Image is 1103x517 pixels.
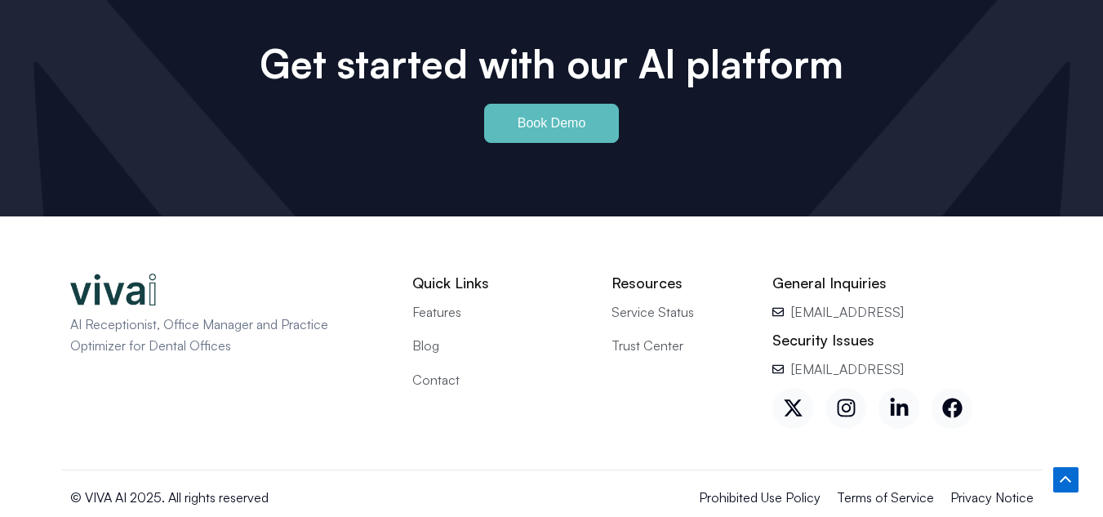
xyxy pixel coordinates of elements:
a: Privacy Notice [950,487,1034,508]
h2: Resources [612,274,748,292]
h2: Quick Links [412,274,587,292]
a: Book Demo [484,104,620,143]
h2: Security Issues [772,331,1033,350]
h2: General Inquiries [772,274,1033,292]
span: Book Demo [518,117,586,130]
a: Prohibited Use Policy [699,487,821,508]
span: Contact [412,369,460,390]
span: Blog [412,335,439,356]
a: Blog [412,335,587,356]
span: Features [412,301,461,323]
p: © VIVA AI 2025. All rights reserved [70,487,493,508]
a: [EMAIL_ADDRESS] [772,359,1033,380]
span: Service Status [612,301,694,323]
a: Features [412,301,587,323]
h2: Get started with our Al platform [217,40,887,87]
a: [EMAIL_ADDRESS] [772,301,1033,323]
a: Contact [412,369,587,390]
p: AI Receptionist, Office Manager and Practice Optimizer for Dental Offices [70,314,356,357]
span: [EMAIL_ADDRESS] [787,301,904,323]
a: Terms of Service [837,487,934,508]
a: Service Status [612,301,748,323]
a: Trust Center [612,335,748,356]
span: Trust Center [612,335,683,356]
span: [EMAIL_ADDRESS] [787,359,904,380]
